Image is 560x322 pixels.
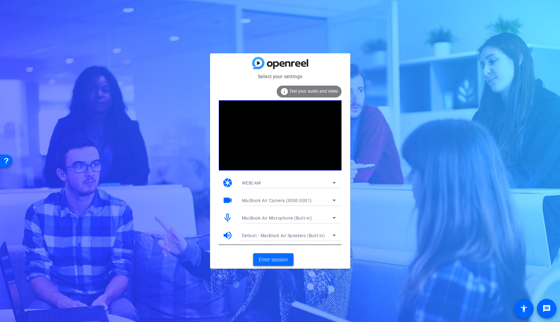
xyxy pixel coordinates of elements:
[222,213,233,223] mat-icon: mic_none
[242,233,325,238] span: Default - MacBook Air Speakers (Built-in)
[542,304,551,313] mat-icon: message
[252,57,308,69] img: blue-gradient.svg
[242,181,261,186] span: WEBCAM
[280,87,289,96] mat-icon: info
[253,253,294,266] button: Enter session
[210,73,350,80] mat-card-subtitle: Select your settings
[222,177,233,188] mat-icon: camera
[259,256,288,263] span: Enter session
[289,89,338,94] span: Test your audio and video
[222,195,233,206] mat-icon: videocam
[242,216,312,221] span: MacBook Air Microphone (Built-in)
[520,304,528,313] mat-icon: accessibility
[242,198,312,203] span: MacBook Air Camera (0000:0001)
[222,230,233,241] mat-icon: volume_up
